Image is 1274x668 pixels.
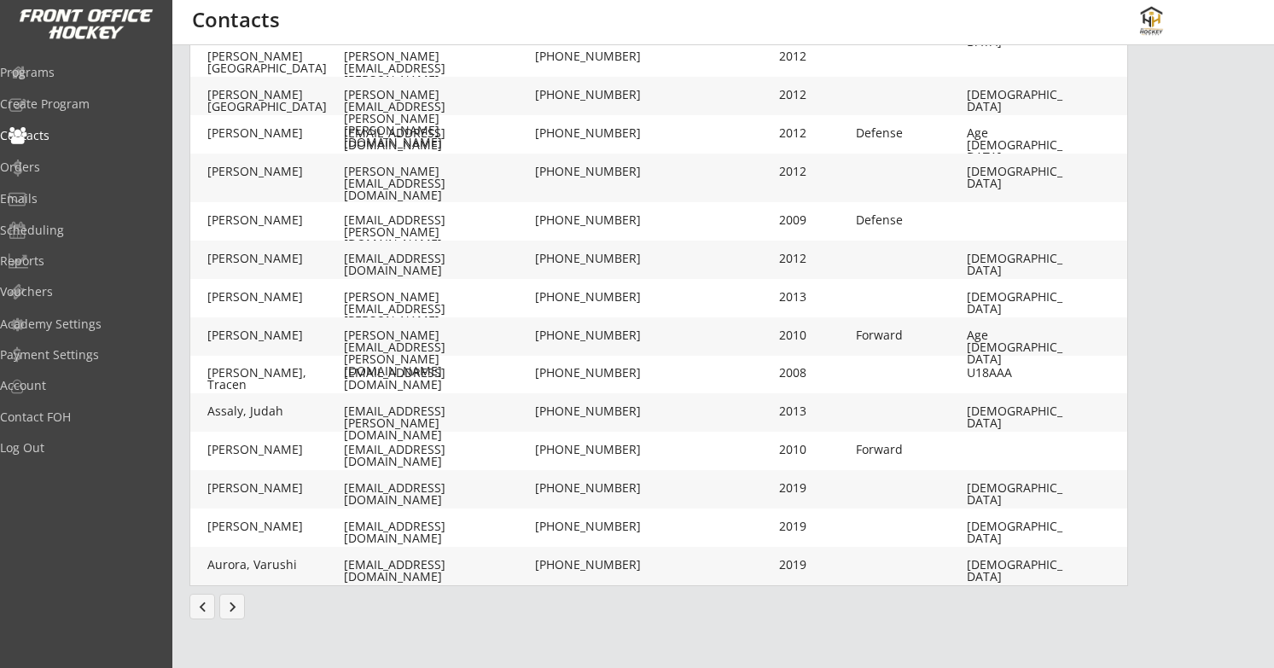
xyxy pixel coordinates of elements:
[207,482,344,494] div: [PERSON_NAME]
[967,329,1069,365] div: Age [DEMOGRAPHIC_DATA]
[779,482,847,494] div: 2019
[344,50,532,98] div: [PERSON_NAME][EMAIL_ADDRESS][PERSON_NAME][DOMAIN_NAME]
[535,367,654,379] div: [PHONE_NUMBER]
[535,291,654,303] div: [PHONE_NUMBER]
[207,367,344,391] div: [PERSON_NAME], Tracen
[779,166,847,177] div: 2012
[344,89,532,148] div: [PERSON_NAME][EMAIL_ADDRESS][PERSON_NAME][PERSON_NAME][DOMAIN_NAME]
[344,559,532,583] div: [EMAIL_ADDRESS][DOMAIN_NAME]
[344,214,532,250] div: [EMAIL_ADDRESS][PERSON_NAME][DOMAIN_NAME]
[779,405,847,417] div: 2013
[856,214,958,226] div: Defense
[535,329,654,341] div: [PHONE_NUMBER]
[535,482,654,494] div: [PHONE_NUMBER]
[779,253,847,264] div: 2012
[344,482,532,506] div: [EMAIL_ADDRESS][DOMAIN_NAME]
[967,127,1069,163] div: Age [DEMOGRAPHIC_DATA]
[344,444,532,468] div: [EMAIL_ADDRESS][DOMAIN_NAME]
[535,214,654,226] div: [PHONE_NUMBER]
[207,253,344,264] div: [PERSON_NAME]
[344,127,532,151] div: [EMAIL_ADDRESS][DOMAIN_NAME]
[535,166,654,177] div: [PHONE_NUMBER]
[779,127,847,139] div: 2012
[535,520,654,532] div: [PHONE_NUMBER]
[535,127,654,139] div: [PHONE_NUMBER]
[344,367,532,391] div: [EMAIL_ADDRESS][DOMAIN_NAME]
[207,89,344,113] div: [PERSON_NAME][GEOGRAPHIC_DATA]
[344,291,532,339] div: [PERSON_NAME][EMAIL_ADDRESS][PERSON_NAME][DOMAIN_NAME]
[219,594,245,619] button: keyboard_arrow_right
[535,253,654,264] div: [PHONE_NUMBER]
[967,253,1069,276] div: [DEMOGRAPHIC_DATA]
[344,405,532,441] div: [EMAIL_ADDRESS][PERSON_NAME][DOMAIN_NAME]
[779,329,847,341] div: 2010
[967,520,1069,544] div: [DEMOGRAPHIC_DATA]
[344,166,532,201] div: [PERSON_NAME][EMAIL_ADDRESS][DOMAIN_NAME]
[344,253,532,276] div: [EMAIL_ADDRESS][DOMAIN_NAME]
[207,329,344,341] div: [PERSON_NAME]
[535,89,654,101] div: [PHONE_NUMBER]
[207,214,344,226] div: [PERSON_NAME]
[967,166,1069,189] div: [DEMOGRAPHIC_DATA]
[207,127,344,139] div: [PERSON_NAME]
[535,405,654,417] div: [PHONE_NUMBER]
[967,405,1069,429] div: [DEMOGRAPHIC_DATA]
[207,559,344,571] div: Aurora, Varushi
[779,367,847,379] div: 2008
[344,329,532,377] div: [PERSON_NAME][EMAIL_ADDRESS][PERSON_NAME][DOMAIN_NAME]
[779,214,847,226] div: 2009
[967,291,1069,315] div: [DEMOGRAPHIC_DATA]
[967,559,1069,583] div: [DEMOGRAPHIC_DATA]
[967,482,1069,506] div: [DEMOGRAPHIC_DATA]
[207,291,344,303] div: [PERSON_NAME]
[779,444,847,456] div: 2010
[189,594,215,619] button: chevron_left
[535,444,654,456] div: [PHONE_NUMBER]
[967,367,1069,379] div: U18AAA
[535,50,654,62] div: [PHONE_NUMBER]
[856,329,958,341] div: Forward
[207,50,344,74] div: [PERSON_NAME][GEOGRAPHIC_DATA]
[967,89,1069,113] div: [DEMOGRAPHIC_DATA]
[207,405,344,417] div: Assaly, Judah
[344,520,532,544] div: [EMAIL_ADDRESS][DOMAIN_NAME]
[779,291,847,303] div: 2013
[779,520,847,532] div: 2019
[207,444,344,456] div: [PERSON_NAME]
[535,559,654,571] div: [PHONE_NUMBER]
[779,559,847,571] div: 2019
[207,166,344,177] div: [PERSON_NAME]
[856,444,958,456] div: Forward
[856,127,958,139] div: Defense
[779,50,847,62] div: 2012
[779,89,847,101] div: 2012
[207,520,344,532] div: [PERSON_NAME]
